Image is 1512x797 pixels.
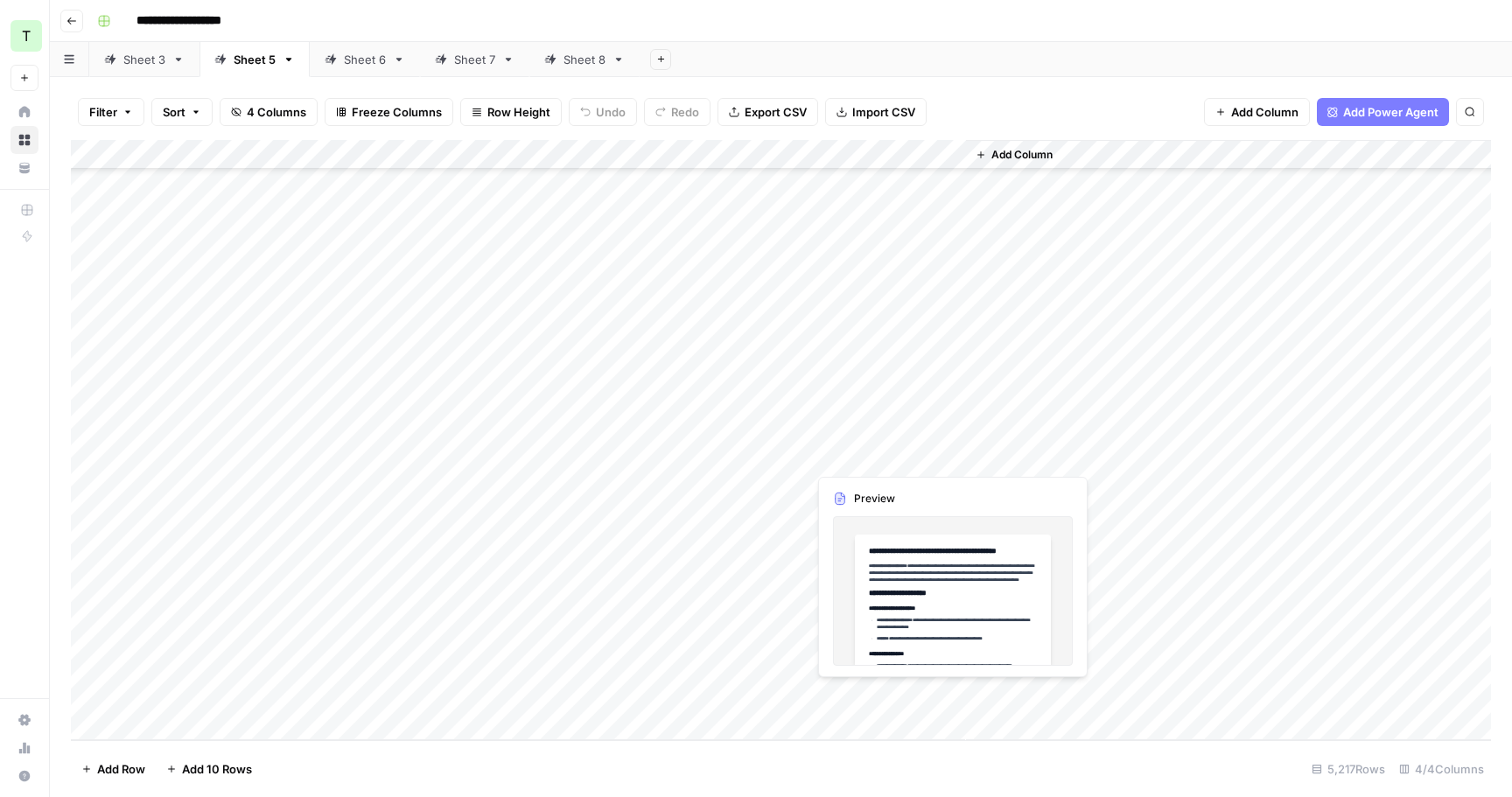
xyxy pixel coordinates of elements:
[10,14,38,58] button: Workspace: TY SEO Team
[10,734,38,762] a: Usage
[1231,103,1298,121] span: Add Column
[199,42,310,77] a: Sheet 5
[969,143,1060,166] button: Add Column
[10,154,38,182] a: Your Data
[454,51,495,68] div: Sheet 7
[1343,103,1438,121] span: Add Power Agent
[22,25,31,46] span: T
[420,42,529,77] a: Sheet 7
[745,103,807,121] span: Export CSV
[352,103,442,121] span: Freeze Columns
[10,98,38,126] a: Home
[163,103,185,121] span: Sort
[89,103,117,121] span: Filter
[71,755,156,783] button: Add Row
[151,98,213,126] button: Sort
[220,98,318,126] button: 4 Columns
[460,98,562,126] button: Row Height
[10,706,38,734] a: Settings
[825,98,927,126] button: Import CSV
[97,760,145,778] span: Add Row
[1392,755,1491,783] div: 4/4 Columns
[89,42,199,77] a: Sheet 3
[234,51,276,68] div: Sheet 5
[156,755,262,783] button: Add 10 Rows
[182,760,252,778] span: Add 10 Rows
[569,98,637,126] button: Undo
[563,51,605,68] div: Sheet 8
[487,103,550,121] span: Row Height
[325,98,453,126] button: Freeze Columns
[596,103,626,121] span: Undo
[1305,755,1392,783] div: 5,217 Rows
[78,98,144,126] button: Filter
[247,103,306,121] span: 4 Columns
[671,103,699,121] span: Redo
[344,51,386,68] div: Sheet 6
[10,762,38,790] button: Help + Support
[1317,98,1449,126] button: Add Power Agent
[529,42,640,77] a: Sheet 8
[717,98,818,126] button: Export CSV
[852,103,915,121] span: Import CSV
[1204,98,1310,126] button: Add Column
[10,126,38,154] a: Browse
[123,51,165,68] div: Sheet 3
[991,147,1053,163] span: Add Column
[644,98,710,126] button: Redo
[310,42,420,77] a: Sheet 6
